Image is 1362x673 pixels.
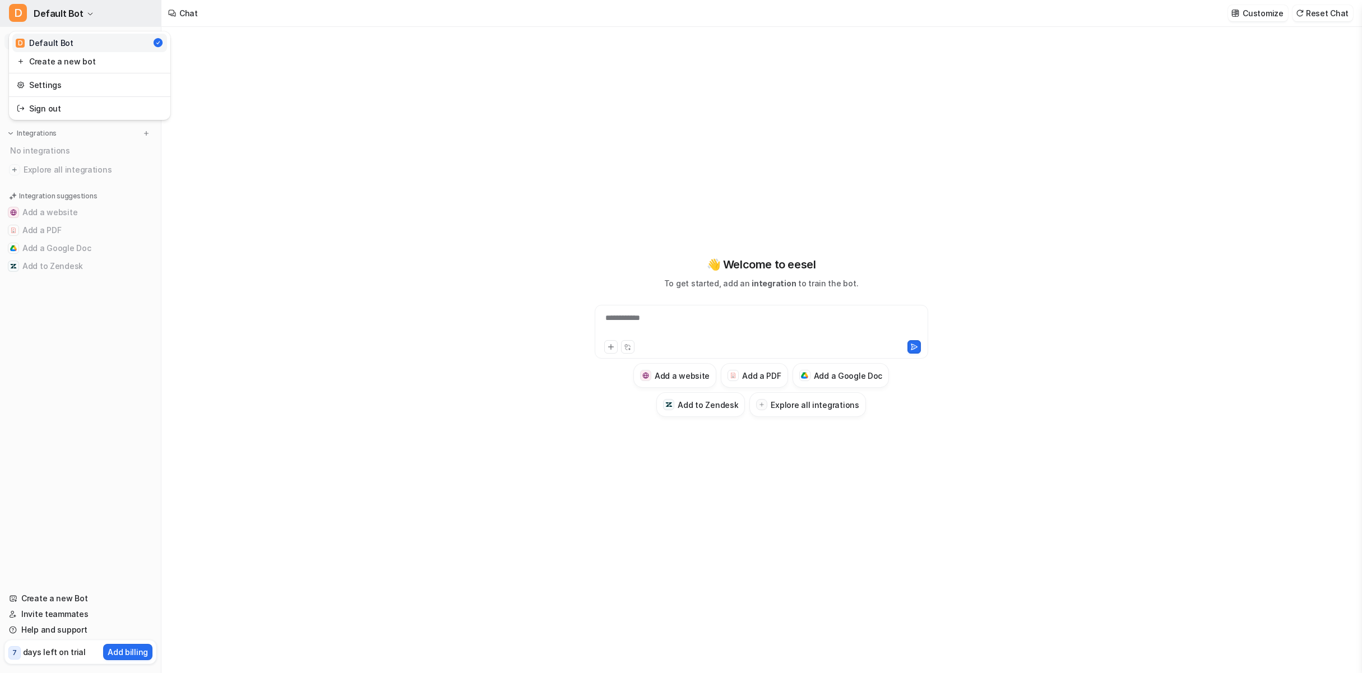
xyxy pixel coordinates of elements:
[16,37,73,49] div: Default Bot
[16,39,25,48] span: D
[17,103,25,114] img: reset
[17,79,25,91] img: reset
[9,31,170,120] div: DDefault Bot
[34,6,84,21] span: Default Bot
[17,55,25,67] img: reset
[12,99,167,118] a: Sign out
[12,76,167,94] a: Settings
[12,52,167,71] a: Create a new bot
[9,4,27,22] span: D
